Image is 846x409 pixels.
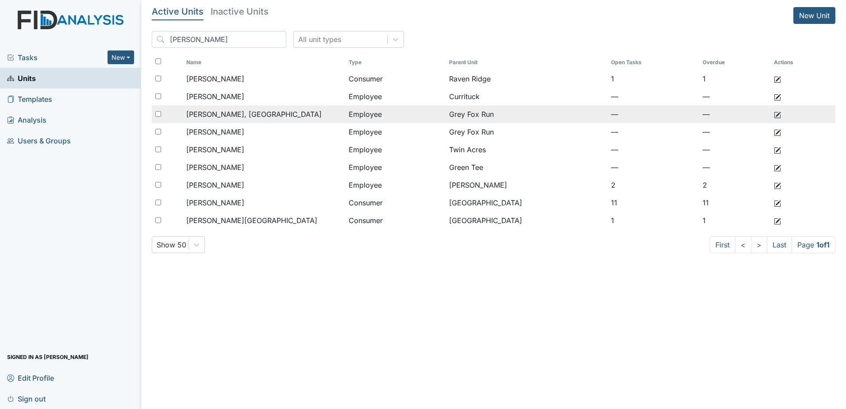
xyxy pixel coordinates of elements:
td: 2 [699,176,770,194]
span: [PERSON_NAME] [186,127,244,137]
td: Green Tee [446,158,608,176]
span: [PERSON_NAME] [186,162,244,173]
td: Consumer [345,70,446,88]
span: [PERSON_NAME] [186,91,244,102]
td: — [608,141,700,158]
th: Toggle SortBy [183,55,345,70]
span: [PERSON_NAME][GEOGRAPHIC_DATA] [186,215,317,226]
td: Twin Acres [446,141,608,158]
td: 1 [608,212,700,229]
h5: Inactive Units [211,7,269,16]
td: 1 [699,70,770,88]
td: — [608,123,700,141]
a: New Unit [793,7,835,24]
span: [PERSON_NAME] [186,73,244,84]
td: — [699,158,770,176]
strong: 1 of 1 [816,240,830,249]
td: Grey Fox Run [446,123,608,141]
td: Currituck [446,88,608,105]
span: Edit Profile [7,371,54,385]
td: — [608,158,700,176]
span: Sign out [7,392,46,405]
input: Search... [152,31,286,48]
button: New [108,50,134,64]
span: Templates [7,92,52,106]
td: Consumer [345,212,446,229]
span: Signed in as [PERSON_NAME] [7,350,88,364]
td: — [699,141,770,158]
td: — [699,88,770,105]
input: Toggle All Rows Selected [155,58,161,64]
div: All unit types [298,34,341,45]
td: 11 [608,194,700,212]
td: [GEOGRAPHIC_DATA] [446,212,608,229]
td: — [608,105,700,123]
td: Raven Ridge [446,70,608,88]
th: Actions [770,55,815,70]
a: < [735,236,751,253]
td: Grey Fox Run [446,105,608,123]
th: Toggle SortBy [608,55,700,70]
td: Employee [345,123,446,141]
td: 11 [699,194,770,212]
span: Users & Groups [7,134,71,147]
th: Toggle SortBy [446,55,608,70]
td: 1 [608,70,700,88]
td: [GEOGRAPHIC_DATA] [446,194,608,212]
a: > [751,236,767,253]
span: [PERSON_NAME] [186,180,244,190]
div: Show 50 [157,239,186,250]
td: Employee [345,158,446,176]
td: Employee [345,105,446,123]
span: [PERSON_NAME], [GEOGRAPHIC_DATA] [186,109,322,120]
th: Toggle SortBy [699,55,770,70]
span: Page [792,236,835,253]
td: Employee [345,141,446,158]
h5: Active Units [152,7,204,16]
a: Tasks [7,52,108,63]
nav: task-pagination [710,236,835,253]
span: Units [7,71,36,85]
span: [PERSON_NAME] [186,144,244,155]
th: Toggle SortBy [345,55,446,70]
td: 1 [699,212,770,229]
a: Last [767,236,792,253]
td: — [699,123,770,141]
span: [PERSON_NAME] [186,197,244,208]
a: First [710,236,735,253]
td: 2 [608,176,700,194]
td: Employee [345,176,446,194]
td: — [608,88,700,105]
td: Consumer [345,194,446,212]
td: [PERSON_NAME] [446,176,608,194]
span: Analysis [7,113,46,127]
td: — [699,105,770,123]
td: Employee [345,88,446,105]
